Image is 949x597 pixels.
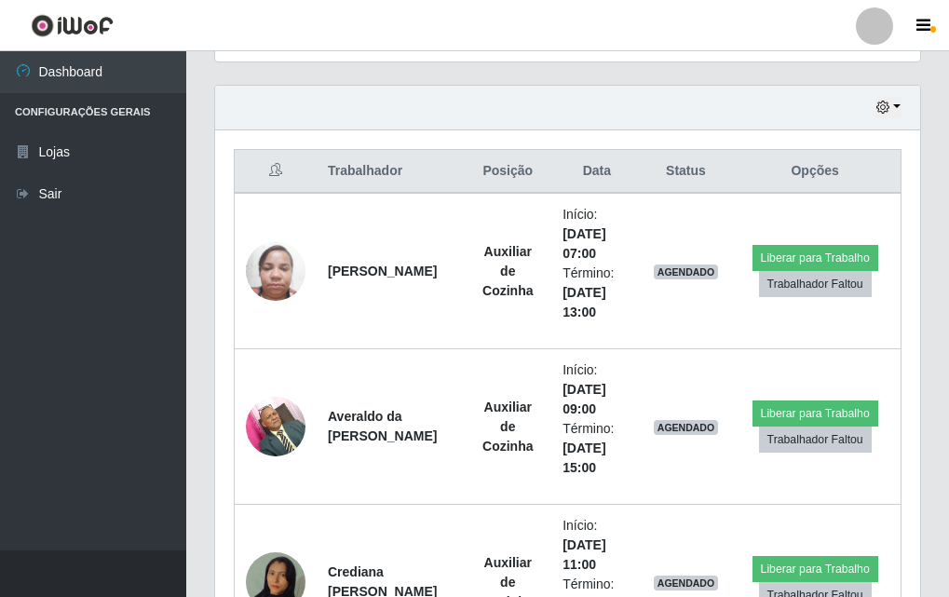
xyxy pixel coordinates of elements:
[563,226,605,261] time: [DATE] 07:00
[643,150,730,194] th: Status
[752,245,878,271] button: Liberar para Trabalho
[563,205,630,264] li: Início:
[246,231,305,310] img: 1678404349838.jpeg
[31,14,114,37] img: CoreUI Logo
[759,271,872,297] button: Trabalhador Faltou
[563,360,630,419] li: Início:
[752,556,878,582] button: Liberar para Trabalho
[654,576,719,590] span: AGENDADO
[328,264,437,278] strong: [PERSON_NAME]
[563,285,605,319] time: [DATE] 13:00
[563,264,630,322] li: Término:
[563,516,630,575] li: Início:
[752,400,878,427] button: Liberar para Trabalho
[563,537,605,572] time: [DATE] 11:00
[654,420,719,435] span: AGENDADO
[551,150,642,194] th: Data
[482,244,533,298] strong: Auxiliar de Cozinha
[246,387,305,466] img: 1697117733428.jpeg
[317,150,464,194] th: Trabalhador
[759,427,872,453] button: Trabalhador Faltou
[563,419,630,478] li: Término:
[563,441,605,475] time: [DATE] 15:00
[654,265,719,279] span: AGENDADO
[464,150,551,194] th: Posição
[482,400,533,454] strong: Auxiliar de Cozinha
[563,382,605,416] time: [DATE] 09:00
[328,409,437,443] strong: Averaldo da [PERSON_NAME]
[729,150,901,194] th: Opções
